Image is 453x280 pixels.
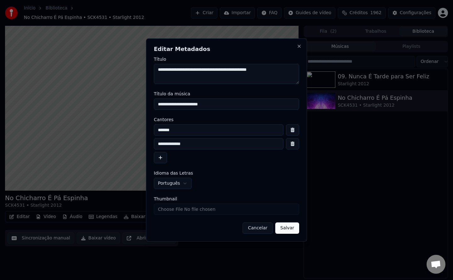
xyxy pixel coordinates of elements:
span: Idioma das Letras [154,171,193,175]
label: Título da música [154,92,299,96]
label: Título [154,57,299,61]
button: Salvar [275,222,299,234]
h2: Editar Metadados [154,46,299,52]
label: Cantores [154,117,299,122]
button: Cancelar [243,222,273,234]
span: Thumbnail [154,197,177,201]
